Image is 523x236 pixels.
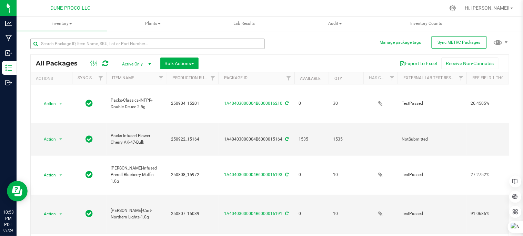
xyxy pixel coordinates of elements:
span: 250904_15201 [171,100,214,107]
a: Filter [386,72,398,84]
span: Sync METRC Packages [438,40,481,45]
button: Manage package tags [380,40,421,45]
span: Sync from Compliance System [284,137,289,142]
span: [PERSON_NAME]-Cart-Northern Lights-1.0g [111,207,163,220]
a: Filter [283,72,294,84]
span: All Packages [36,60,84,67]
a: Ref Field 1 THC [472,75,504,80]
span: Sync from Compliance System [284,172,289,177]
span: Packs-Classics-INFPR-Double Deuce-2.5g [111,97,163,110]
a: Audit [290,17,380,31]
span: 30 [333,100,359,107]
button: Bulk Actions [160,58,199,69]
div: 1A40403000004B6000015164 [218,136,295,143]
span: DUNE PROCO LLC [50,5,90,11]
span: Action [38,209,56,219]
a: 1A40403000004B6000016191 [224,211,283,216]
span: 1535 [299,136,325,143]
a: Filter [207,72,219,84]
a: Filter [95,72,107,84]
span: Hi, [PERSON_NAME]! [465,5,510,11]
span: 0 [299,172,325,178]
span: In Sync [86,170,93,179]
span: TestPassed [402,100,463,107]
span: Sync from Compliance System [284,211,289,216]
a: Production Run [172,75,207,80]
div: Actions [36,76,69,81]
a: Package ID [224,75,248,80]
span: Packs-Infused Flower-Cherry AK-47-Bulk [111,133,163,146]
a: Filter [455,72,467,84]
inline-svg: Inventory [5,64,12,71]
inline-svg: Inbound [5,50,12,57]
iframe: Resource center [7,181,28,202]
span: Action [38,99,56,109]
span: select [57,209,65,219]
th: Has COA [363,72,398,84]
a: Qty [334,76,342,81]
p: 10:53 PM PDT [3,209,13,228]
a: 1A40403000004B6000016193 [224,172,283,177]
a: Lab Results [199,17,289,31]
button: Receive Non-Cannabis [442,58,499,69]
button: Sync METRC Packages [432,36,487,49]
inline-svg: Outbound [5,79,12,86]
inline-svg: Manufacturing [5,35,12,42]
span: 250808_15972 [171,172,214,178]
span: Inventory Counts [401,21,452,27]
span: 250922_15164 [171,136,214,143]
span: NotSubmitted [402,136,463,143]
a: 1A40403000004B6000016210 [224,101,283,106]
span: 0 [299,100,325,107]
a: Filter [155,72,167,84]
span: [PERSON_NAME]-Infused Preroll-Blueberry Muffin-1.0g [111,165,163,185]
span: Action [38,134,56,144]
span: Lab Results [224,21,264,27]
span: select [57,99,65,109]
span: Sync from Compliance System [284,101,289,106]
a: Plants [108,17,198,31]
inline-svg: Analytics [5,20,12,27]
div: Manage settings [449,5,457,11]
span: 91.0686% [471,211,523,217]
span: TestPassed [402,211,463,217]
span: In Sync [86,134,93,144]
span: 1535 [333,136,359,143]
span: select [57,134,65,144]
span: Bulk Actions [165,61,194,66]
a: Item Name [112,75,134,80]
a: External Lab Test Result [403,75,457,80]
span: 10 [333,211,359,217]
span: TestPassed [402,172,463,178]
a: Inventory Counts [381,17,472,31]
input: Search Package ID, Item Name, SKU, Lot or Part Number... [30,39,265,49]
button: Export to Excel [395,58,442,69]
span: 26.4505% [471,100,523,107]
span: 10 [333,172,359,178]
a: Available [300,76,321,81]
p: 09/24 [3,228,13,233]
span: 250807_15039 [171,211,214,217]
span: select [57,170,65,180]
span: 27.2752% [471,172,523,178]
span: Action [38,170,56,180]
a: Sync Status [78,75,104,80]
span: In Sync [86,99,93,108]
span: 0 [299,211,325,217]
span: In Sync [86,209,93,218]
a: Inventory [17,17,107,31]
